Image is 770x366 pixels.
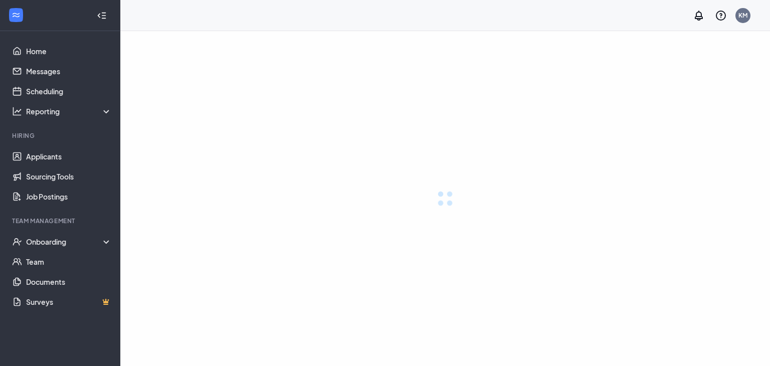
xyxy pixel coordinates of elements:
[26,237,112,247] div: Onboarding
[12,237,22,247] svg: UserCheck
[26,146,112,166] a: Applicants
[26,187,112,207] a: Job Postings
[26,106,112,116] div: Reporting
[26,292,112,312] a: SurveysCrown
[693,10,705,22] svg: Notifications
[12,217,110,225] div: Team Management
[11,10,21,20] svg: WorkstreamLogo
[26,81,112,101] a: Scheduling
[26,252,112,272] a: Team
[26,61,112,81] a: Messages
[97,11,107,21] svg: Collapse
[26,272,112,292] a: Documents
[12,106,22,116] svg: Analysis
[715,10,727,22] svg: QuestionInfo
[12,131,110,140] div: Hiring
[26,166,112,187] a: Sourcing Tools
[26,41,112,61] a: Home
[738,11,747,20] div: KM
